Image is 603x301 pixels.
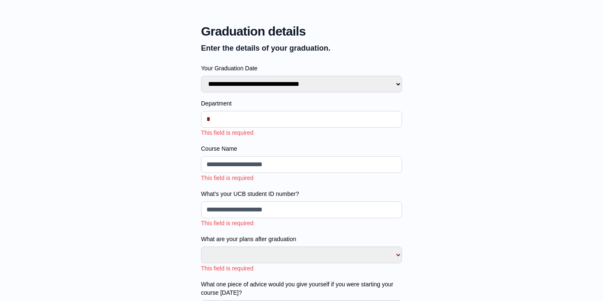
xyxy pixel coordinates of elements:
[201,175,253,181] span: This field is required
[201,99,402,108] label: Department
[201,42,402,54] p: Enter the details of your graduation.
[201,280,402,297] label: What one piece of advice would you give yourself if you were starting your course [DATE]?
[201,64,402,72] label: Your Graduation Date
[201,265,253,272] span: This field is required
[201,24,402,39] span: Graduation details
[201,190,402,198] label: What’s your UCB student ID number?
[201,220,253,226] span: This field is required
[201,144,402,153] label: Course Name
[201,129,253,136] span: This field is required
[201,235,402,243] label: What are your plans after graduation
